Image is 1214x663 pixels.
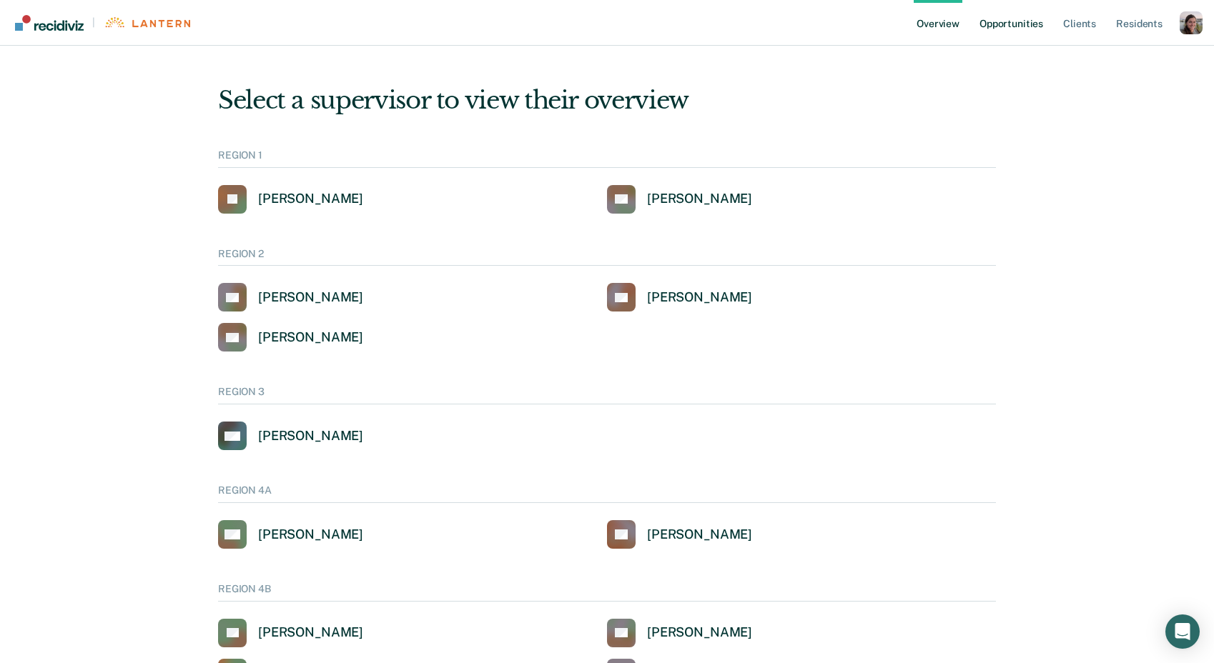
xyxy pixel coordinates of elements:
button: Profile dropdown button [1180,11,1203,34]
a: [PERSON_NAME] [218,185,363,214]
a: [PERSON_NAME] [607,283,752,311]
div: [PERSON_NAME] [258,624,363,641]
a: [PERSON_NAME] [218,520,363,549]
div: [PERSON_NAME] [647,624,752,641]
img: Recidiviz [15,15,84,31]
span: | [84,16,104,29]
div: [PERSON_NAME] [258,329,363,346]
div: [PERSON_NAME] [258,191,363,207]
a: [PERSON_NAME] [218,619,363,647]
div: [PERSON_NAME] [258,527,363,543]
div: REGION 2 [218,248,996,266]
div: [PERSON_NAME] [258,428,363,444]
a: [PERSON_NAME] [607,185,752,214]
div: REGION 4A [218,484,996,503]
div: [PERSON_NAME] [647,191,752,207]
div: REGION 1 [218,149,996,168]
div: [PERSON_NAME] [258,289,363,306]
a: [PERSON_NAME] [218,323,363,352]
div: Select a supervisor to view their overview [218,86,996,115]
div: REGION 3 [218,386,996,404]
a: [PERSON_NAME] [218,283,363,311]
img: Lantern [104,17,190,28]
div: Open Intercom Messenger [1165,614,1200,649]
div: [PERSON_NAME] [647,527,752,543]
div: [PERSON_NAME] [647,289,752,306]
a: [PERSON_NAME] [607,520,752,549]
div: REGION 4B [218,583,996,602]
a: [PERSON_NAME] [607,619,752,647]
a: [PERSON_NAME] [218,422,363,450]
